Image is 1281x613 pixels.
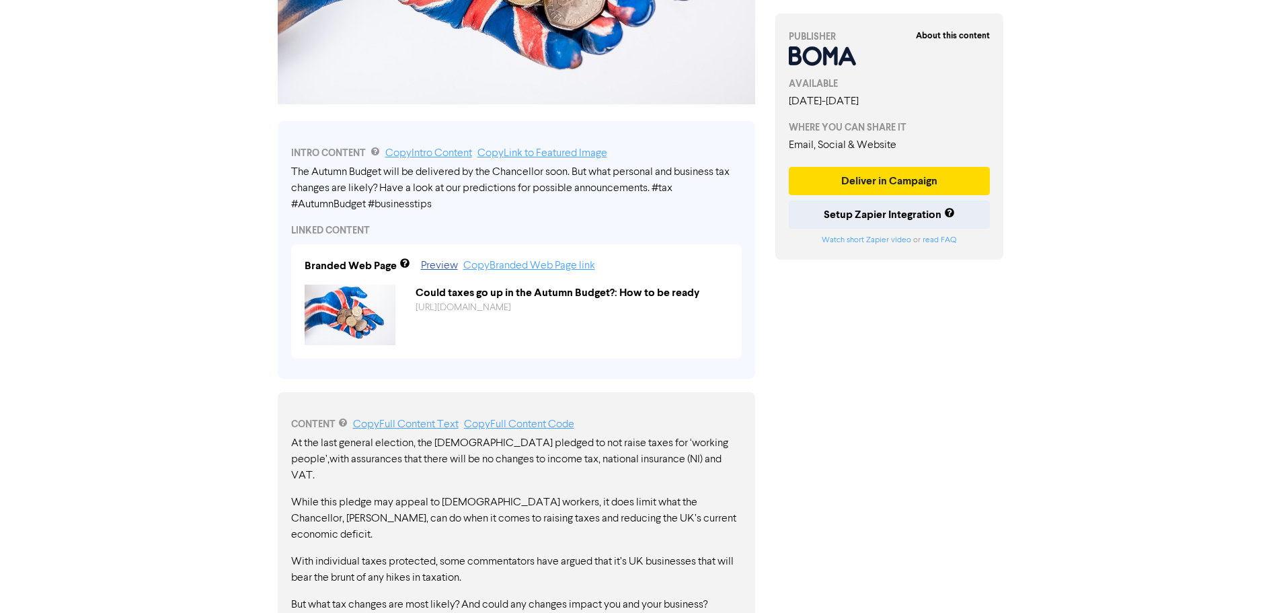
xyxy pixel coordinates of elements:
[291,223,742,238] div: LINKED CONTENT
[789,77,991,91] div: AVAILABLE
[822,236,911,244] a: Watch short Zapier video
[291,145,742,161] div: INTRO CONTENT
[291,554,742,586] p: With individual taxes protected, some commentators have argued that it’s UK businesses that will ...
[291,417,742,433] div: CONTENT
[1214,548,1281,613] iframe: Chat Widget
[421,260,458,271] a: Preview
[291,495,742,543] p: While this pledge may appeal to [DEMOGRAPHIC_DATA] workers, it does limit what the Chancellor, [P...
[789,234,991,246] div: or
[789,30,991,44] div: PUBLISHER
[405,301,738,315] div: https://public2.bomamarketing.com/cp/40HOj1wmQEJhEdi6K0YPaE?sa=5d0eSPFL
[405,285,738,301] div: Could taxes go up in the Autumn Budget?: How to be ready
[291,597,742,613] p: But what tax changes are most likely? And could any changes impact you and your business?
[789,201,991,229] button: Setup Zapier Integration
[789,137,991,153] div: Email, Social & Website
[416,303,511,312] a: [URL][DOMAIN_NAME]
[463,260,595,271] a: Copy Branded Web Page link
[291,435,742,484] p: At the last general election, the [DEMOGRAPHIC_DATA] pledged to not raise taxes for ‘working peop...
[789,167,991,195] button: Deliver in Campaign
[385,148,472,159] a: Copy Intro Content
[916,30,990,41] strong: About this content
[923,236,956,244] a: read FAQ
[464,419,574,430] a: Copy Full Content Code
[477,148,607,159] a: Copy Link to Featured Image
[789,120,991,135] div: WHERE YOU CAN SHARE IT
[789,94,991,110] div: [DATE] - [DATE]
[291,164,742,213] div: The Autumn Budget will be delivered by the Chancellor soon. But what personal and business tax ch...
[305,258,397,274] div: Branded Web Page
[353,419,459,430] a: Copy Full Content Text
